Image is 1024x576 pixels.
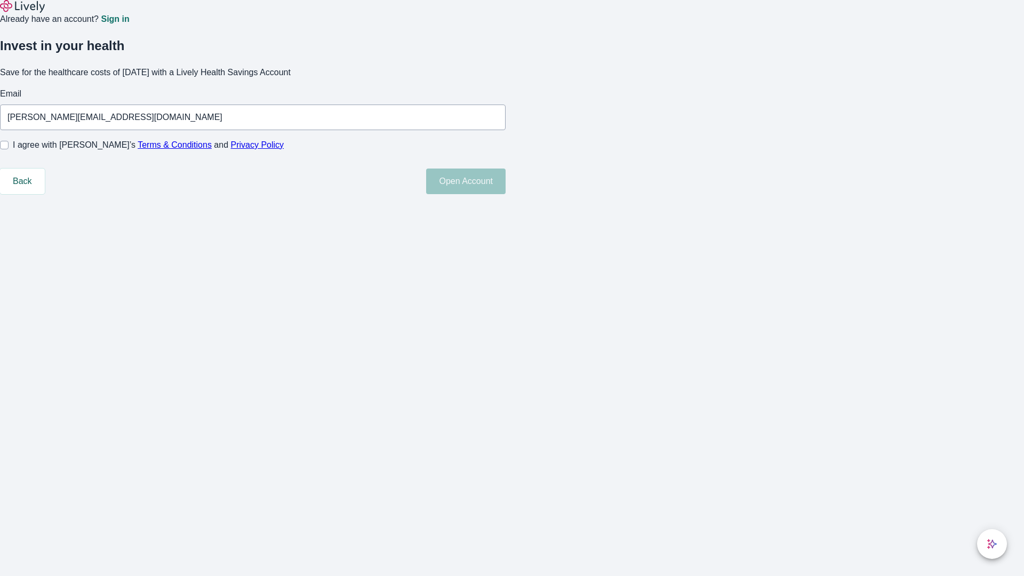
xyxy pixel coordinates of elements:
[977,529,1007,559] button: chat
[987,539,997,549] svg: Lively AI Assistant
[138,140,212,149] a: Terms & Conditions
[13,139,284,151] span: I agree with [PERSON_NAME]’s and
[101,15,129,23] a: Sign in
[231,140,284,149] a: Privacy Policy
